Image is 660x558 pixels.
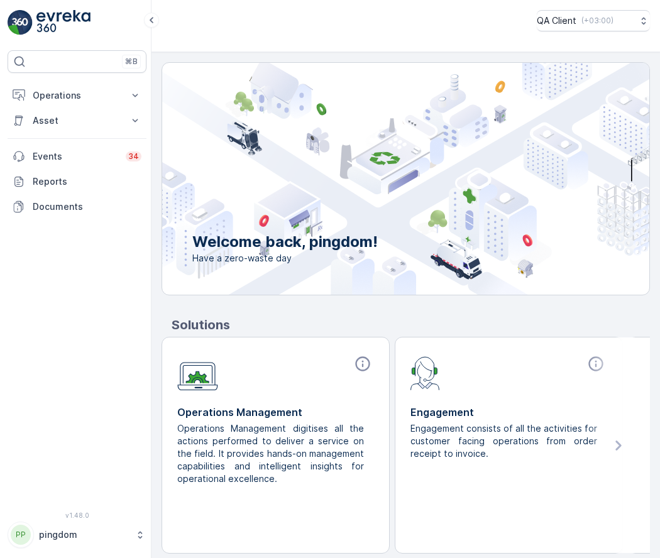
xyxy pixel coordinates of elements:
p: Asset [33,114,121,127]
span: v 1.48.0 [8,511,146,519]
img: module-icon [177,355,218,391]
img: city illustration [106,63,649,295]
p: Operations Management [177,405,374,420]
p: Engagement consists of all the activities for customer facing operations from order receipt to in... [410,422,597,460]
span: Have a zero-waste day [192,252,378,265]
p: ⌘B [125,57,138,67]
a: Events34 [8,144,146,169]
button: Asset [8,108,146,133]
button: Operations [8,83,146,108]
p: pingdom [39,528,129,541]
button: PPpingdom [8,522,146,548]
p: Documents [33,200,141,213]
button: QA Client(+03:00) [537,10,650,31]
img: logo_light-DOdMpM7g.png [36,10,91,35]
p: Engagement [410,405,607,420]
p: Reports [33,175,141,188]
div: PP [11,525,31,545]
p: 34 [128,151,139,161]
img: logo [8,10,33,35]
p: Solutions [172,315,650,334]
a: Reports [8,169,146,194]
p: Events [33,150,118,163]
p: ( +03:00 ) [581,16,613,26]
p: QA Client [537,14,576,27]
a: Documents [8,194,146,219]
p: Operations [33,89,121,102]
p: Welcome back, pingdom! [192,232,378,252]
img: module-icon [410,355,440,390]
p: Operations Management digitises all the actions performed to deliver a service on the field. It p... [177,422,364,485]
